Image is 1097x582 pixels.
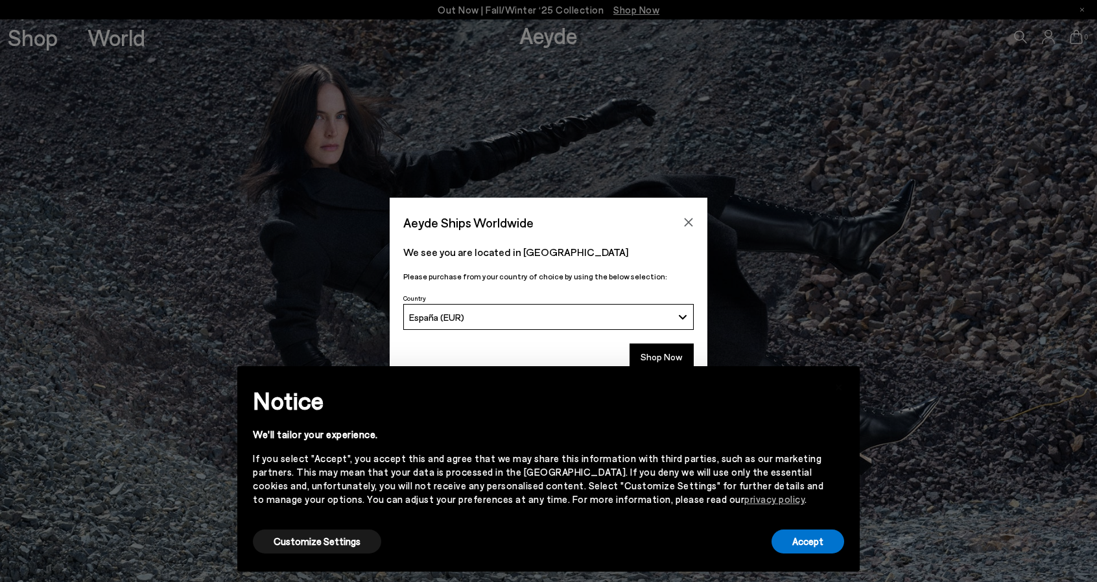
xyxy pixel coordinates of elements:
[403,294,426,302] span: Country
[403,270,694,283] p: Please purchase from your country of choice by using the below selection:
[630,343,694,371] button: Shop Now
[409,312,464,323] span: España (EUR)
[253,428,823,441] div: We'll tailor your experience.
[403,211,534,234] span: Aeyde Ships Worldwide
[834,376,843,395] span: ×
[253,530,381,553] button: Customize Settings
[744,493,805,505] a: privacy policy
[823,370,855,401] button: Close this notice
[772,530,844,553] button: Accept
[253,452,823,506] div: If you select "Accept", you accept this and agree that we may share this information with third p...
[253,384,823,417] h2: Notice
[679,213,698,232] button: Close
[403,244,694,260] p: We see you are located in [GEOGRAPHIC_DATA]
